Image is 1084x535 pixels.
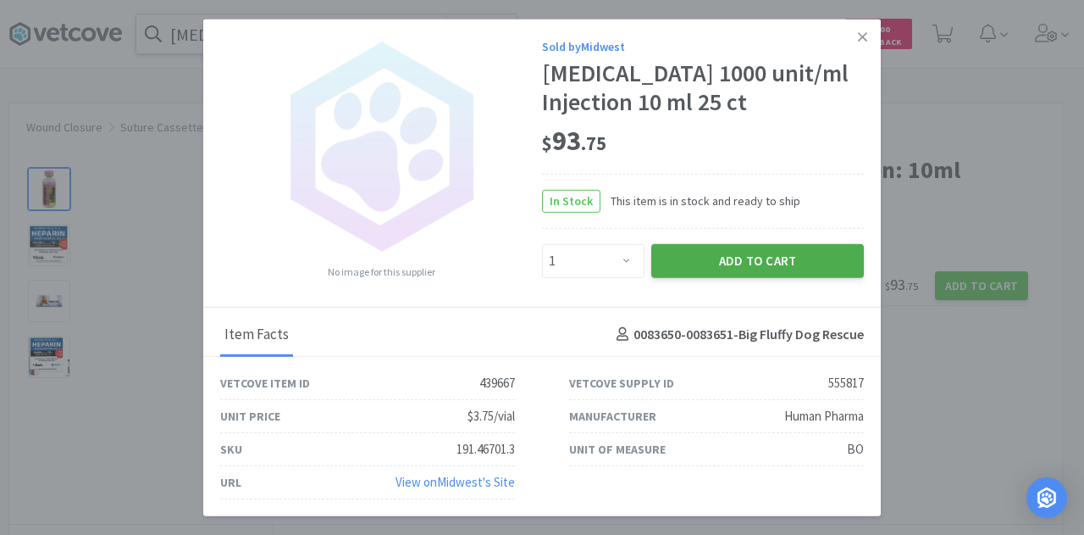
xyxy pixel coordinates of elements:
div: Item Facts [220,315,293,357]
span: 93 [542,123,606,157]
div: 439667 [479,373,515,393]
div: Manufacturer [569,406,656,425]
div: BO [847,439,864,460]
div: Open Intercom Messenger [1026,477,1067,518]
div: Sold by Midwest [542,37,864,56]
a: View onMidwest's Site [395,474,515,490]
div: Unit Price [220,406,280,425]
div: 555817 [828,373,864,393]
span: $ [542,131,552,154]
div: Human Pharma [784,406,864,426]
span: No image for this supplier [328,263,435,279]
h4: 0083650-0083651 - Big Fluffy Dog Rescue [610,324,864,346]
img: no_image.png [271,36,491,256]
div: URL [220,472,241,491]
div: [MEDICAL_DATA] 1000 unit/ml Injection 10 ml 25 ct [542,59,864,116]
div: SKU [220,439,242,458]
div: Vetcove Item ID [220,373,310,392]
span: This item is in stock and ready to ship [600,192,800,210]
div: Vetcove Supply ID [569,373,674,392]
button: Add to Cart [651,244,864,278]
span: In Stock [543,191,600,212]
span: . 75 [581,131,606,154]
div: 191.46701.3 [456,439,515,460]
div: $3.75/vial [467,406,515,426]
div: Unit of Measure [569,439,666,458]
